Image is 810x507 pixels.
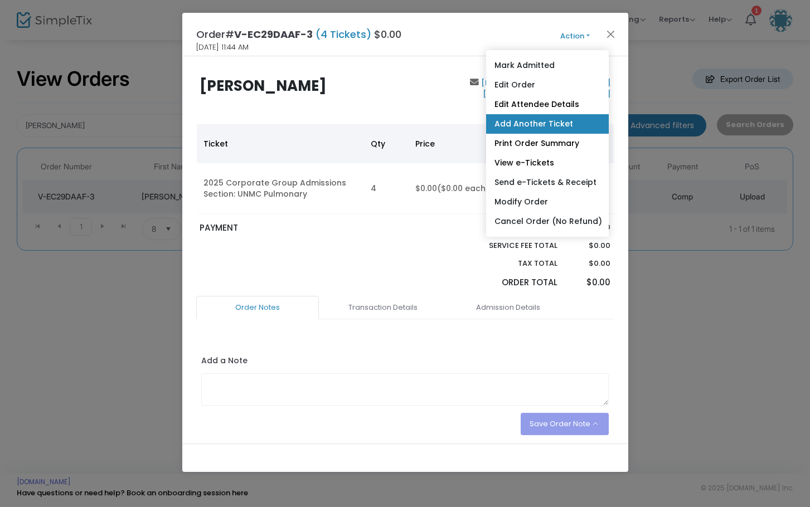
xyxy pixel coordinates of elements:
[197,163,364,214] td: 2025 Corporate Group Admissions Section: UNMC Pulmonary
[463,276,558,289] p: Order Total
[486,75,609,95] a: Edit Order
[322,296,444,319] a: Transaction Details
[569,276,610,289] p: $0.00
[486,173,609,192] a: Send e-Tickets & Receipt
[486,212,609,231] a: Cancel Order (No Refund)
[463,258,558,269] p: Tax Total
[234,27,313,41] span: V-EC29DAAF-3
[603,27,618,41] button: Close
[486,95,609,114] a: Edit Attendee Details
[569,240,610,251] p: $0.00
[463,240,558,251] p: Service Fee Total
[196,296,319,319] a: Order Notes
[409,163,515,214] td: $0.00
[486,134,609,153] a: Print Order Summary
[479,77,610,99] a: [PERSON_NAME][EMAIL_ADDRESS][PERSON_NAME][DOMAIN_NAME]
[447,296,570,319] a: Admission Details
[197,124,614,214] div: Data table
[463,222,558,233] p: Sub total
[200,222,400,235] p: PAYMENT
[486,114,609,134] a: Add Another Ticket
[197,124,364,163] th: Ticket
[201,355,248,369] label: Add a Note
[486,192,609,212] a: Modify Order
[196,42,249,53] span: [DATE] 11:44 AM
[364,163,409,214] td: 4
[200,76,327,96] b: [PERSON_NAME]
[313,27,374,41] span: (4 Tickets)
[569,258,610,269] p: $0.00
[364,124,409,163] th: Qty
[437,183,489,194] span: ($0.00 each)
[486,153,609,173] a: View e-Tickets
[486,56,609,75] a: Mark Admitted
[196,27,401,42] h4: Order# $0.00
[542,30,609,42] button: Action
[409,124,515,163] th: Price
